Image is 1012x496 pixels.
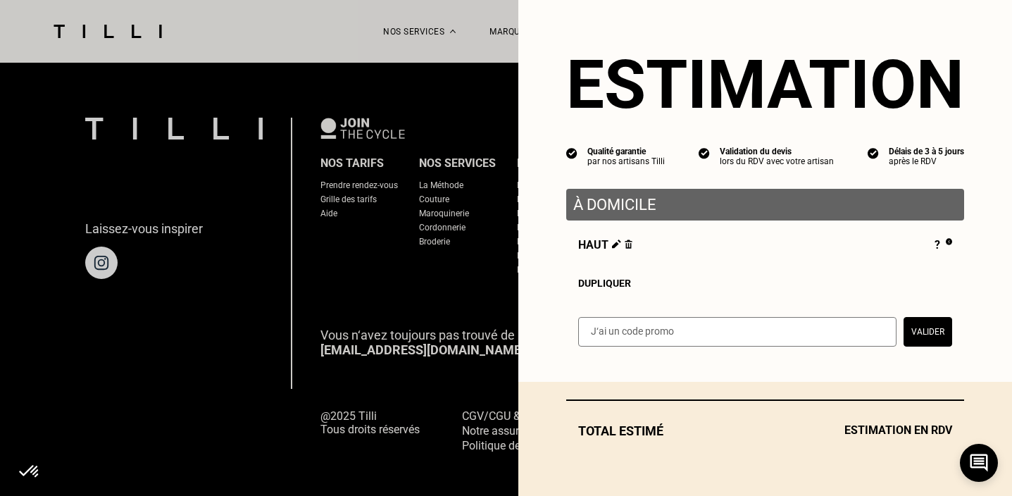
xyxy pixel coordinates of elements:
div: Délais de 3 à 5 jours [889,147,964,156]
input: J‘ai un code promo [578,317,897,347]
span: Estimation en RDV [844,423,952,438]
img: Éditer [612,240,621,249]
section: Estimation [566,45,964,124]
img: Supprimer [625,240,632,249]
div: ? [935,238,952,254]
img: icon list info [868,147,879,159]
img: Pourquoi le prix est indéfini ? [946,238,952,245]
button: Valider [904,317,952,347]
div: lors du RDV avec votre artisan [720,156,834,166]
div: Qualité garantie [587,147,665,156]
img: icon list info [566,147,577,159]
span: Haut [578,238,632,254]
div: par nos artisans Tilli [587,156,665,166]
div: Dupliquer [578,278,952,289]
p: À domicile [573,196,957,213]
div: Total estimé [566,423,964,438]
div: après le RDV [889,156,964,166]
img: icon list info [699,147,710,159]
div: Validation du devis [720,147,834,156]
